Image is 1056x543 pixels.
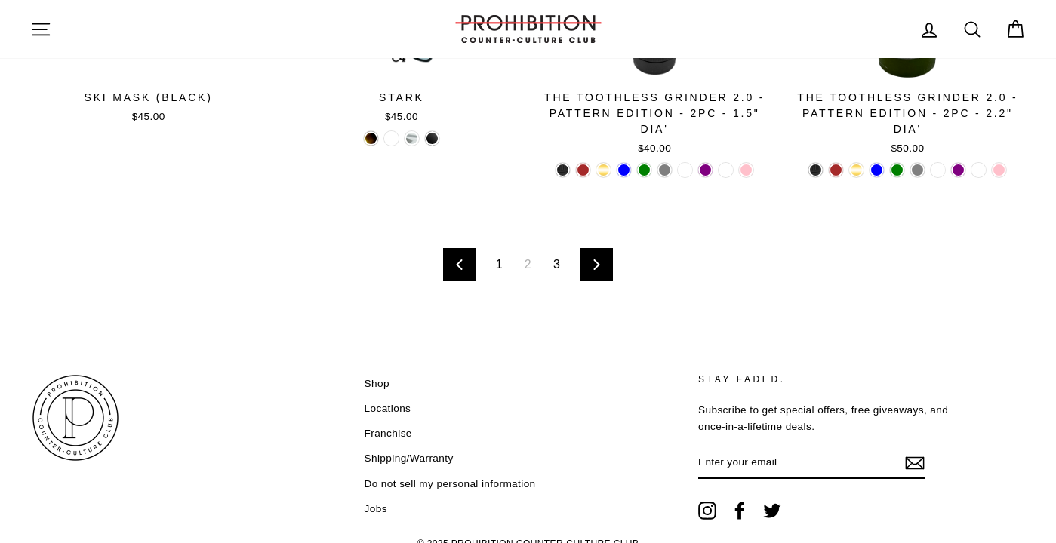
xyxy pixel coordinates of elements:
[30,109,266,124] div: $45.00
[30,90,266,106] div: Ski Mask (Black)
[453,15,604,43] img: PROHIBITION COUNTER-CULTURE CLUB
[365,422,412,445] a: Franchise
[698,446,925,480] input: Enter your email
[365,498,387,520] a: Jobs
[30,373,121,463] img: PROHIBITION COUNTER-CULTURE CLUB
[365,447,454,470] a: Shipping/Warranty
[283,90,519,106] div: STARK
[516,253,540,277] span: 2
[698,373,971,387] p: STAY FADED.
[487,253,512,277] a: 1
[544,253,569,277] a: 3
[790,141,1026,156] div: $50.00
[365,473,536,495] a: Do not sell my personal information
[365,373,389,395] a: Shop
[365,397,411,420] a: Locations
[537,90,773,137] div: The Toothless Grinder 2.0 - Pattern Edition - 2PC - 1.5" Dia'
[698,402,971,435] p: Subscribe to get special offers, free giveaways, and once-in-a-lifetime deals.
[790,90,1026,137] div: The Toothless Grinder 2.0 - Pattern Edition - 2PC - 2.2" Dia'
[283,109,519,124] div: $45.00
[537,141,773,156] div: $40.00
